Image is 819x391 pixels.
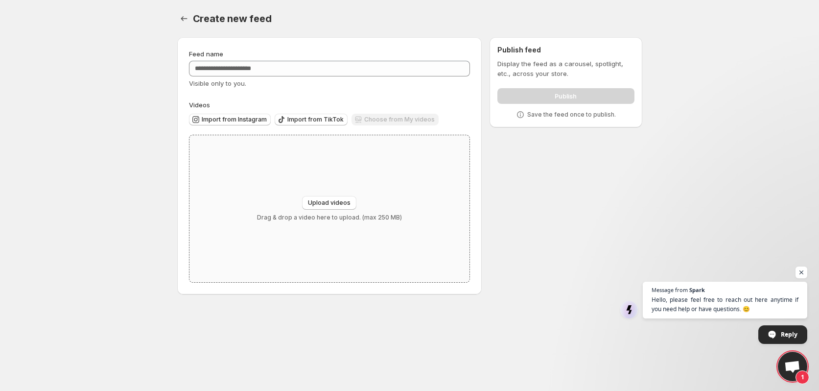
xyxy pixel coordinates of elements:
span: 1 [796,370,809,384]
p: Save the feed once to publish. [527,111,616,119]
button: Settings [177,12,191,25]
span: Visible only to you. [189,79,246,87]
span: Import from TikTok [287,116,344,123]
span: Import from Instagram [202,116,267,123]
button: Import from Instagram [189,114,271,125]
span: Feed name [189,50,223,58]
span: Hello, please feel free to reach out here anytime if you need help or have questions. 😊 [652,295,798,314]
p: Drag & drop a video here to upload. (max 250 MB) [257,214,402,221]
span: Reply [781,326,797,343]
span: Message from [652,287,688,293]
div: Open chat [778,352,807,381]
p: Display the feed as a carousel, spotlight, etc., across your store. [497,59,634,78]
span: Videos [189,101,210,109]
button: Import from TikTok [275,114,348,125]
span: Spark [689,287,705,293]
button: Upload videos [302,196,356,210]
span: Create new feed [193,13,272,24]
h2: Publish feed [497,45,634,55]
span: Upload videos [308,199,351,207]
